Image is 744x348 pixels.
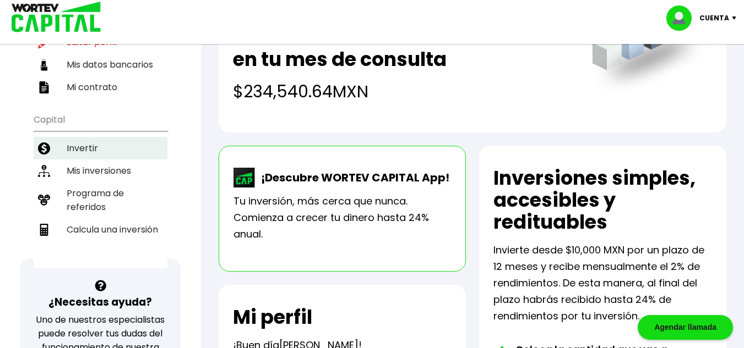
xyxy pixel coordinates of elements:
[256,169,449,186] p: ¡Descubre WORTEV CAPITAL App!
[38,194,50,206] img: recomiendanos-icon.9b8e9327.svg
[233,306,312,328] h2: Mi perfil
[638,315,733,340] div: Agendar llamada
[38,59,50,71] img: datos-icon.10cf9172.svg
[38,165,50,177] img: inversiones-icon.6695dc30.svg
[34,218,167,241] a: Calcula una inversión
[233,26,570,70] h2: Total de rendimientos recibidos en tu mes de consulta
[34,1,167,98] ul: Perfil
[233,193,451,242] p: Tu inversión, más cerca que nunca. Comienza a crecer tu dinero hasta 24% anual.
[34,76,167,98] a: Mi contrato
[38,142,50,154] img: invertir-icon.b3b967d7.svg
[729,16,744,20] img: icon-down
[233,168,256,187] img: wortev-capital-app-icon
[493,242,712,324] p: Invierte desde $10,000 MXN por un plazo de 12 meses y recibe mensualmente el 2% de rendimientos. ...
[34,107,167,268] ul: Capital
[38,81,50,93] img: contrato-icon.f2db500c.svg
[233,79,570,104] h4: $234,540.64 MXN
[666,5,699,31] img: profile-image
[34,53,167,76] a: Mis datos bancarios
[48,294,152,310] h3: ¿Necesitas ayuda?
[34,137,167,159] a: Invertir
[34,159,167,182] a: Mis inversiones
[493,167,712,233] h2: Inversiones simples, accesibles y redituables
[38,224,50,236] img: calculadora-icon.17d418c4.svg
[699,10,729,26] p: Cuenta
[34,182,167,218] a: Programa de referidos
